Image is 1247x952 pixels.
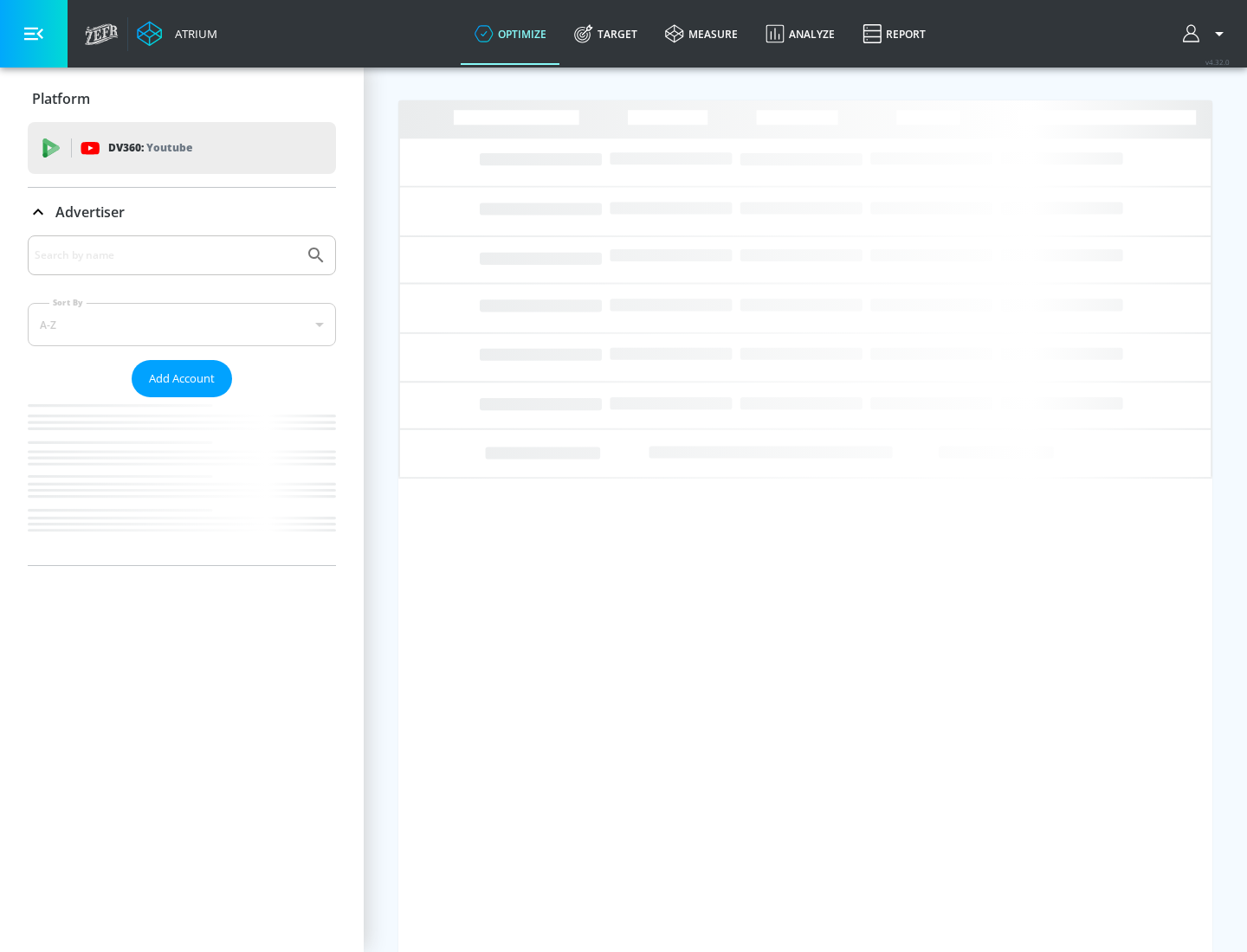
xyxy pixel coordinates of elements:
input: Search by name [35,244,297,267]
label: Sort By [49,297,87,308]
a: Analyze [752,3,849,65]
a: measure [651,3,752,65]
a: Report [849,3,940,65]
p: Youtube [146,138,192,157]
p: Platform [32,89,90,108]
span: Add Account [149,369,215,389]
div: DV360: Youtube [28,122,336,174]
span: v 4.32.0 [1205,57,1230,67]
nav: list of Advertiser [28,397,336,565]
div: A-Z [28,303,336,346]
a: Atrium [137,21,217,47]
div: Advertiser [28,188,336,236]
p: Advertiser [55,203,125,222]
a: Target [560,3,651,65]
p: DV360: [108,138,192,158]
div: Atrium [168,26,217,42]
div: Platform [28,74,336,123]
button: Add Account [132,360,232,397]
a: optimize [461,3,560,65]
div: Advertiser [28,235,336,565]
